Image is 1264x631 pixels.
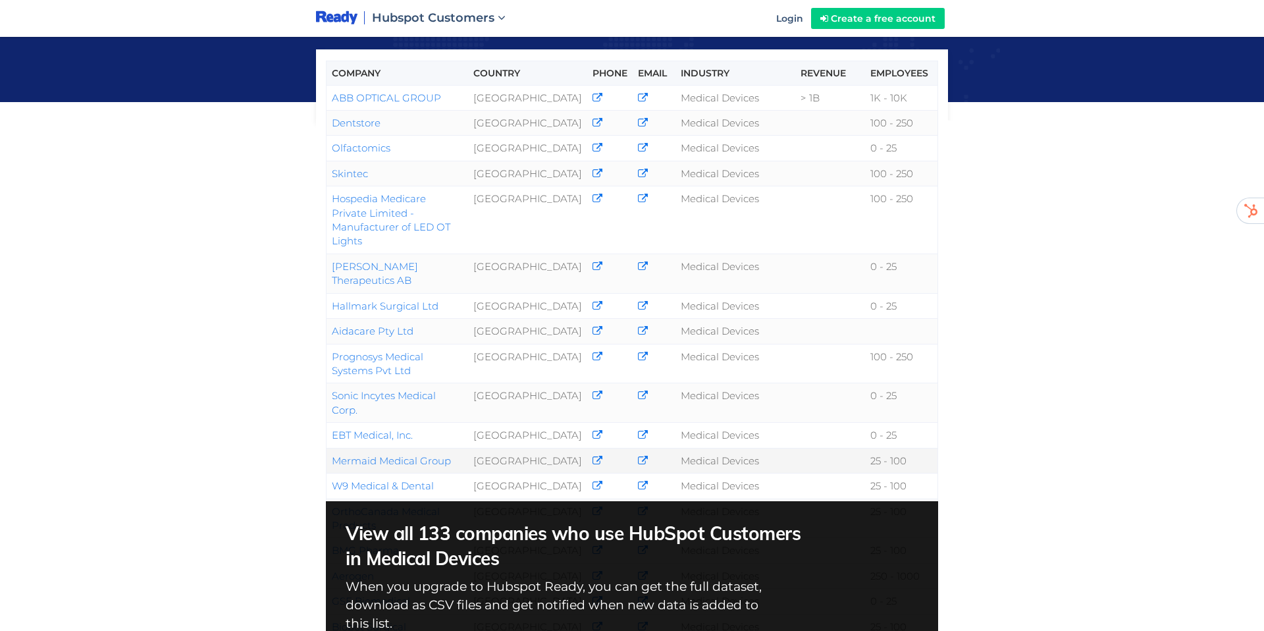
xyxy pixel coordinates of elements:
[468,61,587,85] th: Country
[865,254,937,293] td: 0 - 25
[865,499,937,538] td: 25 - 100
[468,423,587,448] td: [GEOGRAPHIC_DATA]
[346,521,815,571] h2: View all 133 companies who use HubSpot Customers in Medical Devices
[468,85,587,110] td: [GEOGRAPHIC_DATA]
[675,85,795,110] td: Medical Devices
[468,293,587,318] td: [GEOGRAPHIC_DATA]
[675,448,795,473] td: Medical Devices
[332,192,450,247] a: Hospedia Medicare Private Limited - Manufacturer of LED OT Lights
[587,61,633,85] th: Phone
[776,13,803,24] span: Login
[468,383,587,423] td: [GEOGRAPHIC_DATA]
[332,260,418,287] a: [PERSON_NAME] Therapeutics AB
[468,186,587,254] td: [GEOGRAPHIC_DATA]
[865,161,937,186] td: 100 - 250
[332,480,434,492] a: W9 Medical & Dental
[768,2,811,35] a: Login
[811,8,945,29] a: Create a free account
[332,167,368,180] a: Skintec
[468,110,587,135] td: [GEOGRAPHIC_DATA]
[865,293,937,318] td: 0 - 25
[332,350,423,377] a: Prognosys Medical Systems Pvt Ltd
[865,186,937,254] td: 100 - 250
[468,499,587,538] td: [GEOGRAPHIC_DATA]
[468,448,587,473] td: [GEOGRAPHIC_DATA]
[675,61,795,85] th: Industry
[332,389,436,416] a: Sonic Incytes Medical Corp.
[865,448,937,473] td: 25 - 100
[865,423,937,448] td: 0 - 25
[675,344,795,383] td: Medical Devices
[468,344,587,383] td: [GEOGRAPHIC_DATA]
[675,110,795,135] td: Medical Devices
[795,85,865,110] td: > 1B
[332,300,438,312] a: Hallmark Surgical Ltd
[332,92,441,104] a: ABB OPTICAL GROUP
[675,136,795,161] td: Medical Devices
[633,61,675,85] th: Email
[372,11,494,25] span: Hubspot Customers
[327,61,469,85] th: Company
[316,10,357,26] img: logo
[332,117,381,129] a: Dentstore
[468,254,587,293] td: [GEOGRAPHIC_DATA]
[675,499,795,538] td: Medical Devices
[675,186,795,254] td: Medical Devices
[332,429,413,441] a: EBT Medical, Inc.
[865,85,937,110] td: 1K - 10K
[468,474,587,499] td: [GEOGRAPHIC_DATA]
[675,254,795,293] td: Medical Devices
[332,142,390,154] a: Olfactomics
[468,319,587,344] td: [GEOGRAPHIC_DATA]
[332,454,451,467] a: Mermaid Medical Group
[795,61,865,85] th: Revenue
[675,161,795,186] td: Medical Devices
[675,423,795,448] td: Medical Devices
[332,325,413,337] a: Aidacare Pty Ltd
[865,383,937,423] td: 0 - 25
[675,474,795,499] td: Medical Devices
[865,110,937,135] td: 100 - 250
[865,474,937,499] td: 25 - 100
[468,136,587,161] td: [GEOGRAPHIC_DATA]
[675,293,795,318] td: Medical Devices
[468,161,587,186] td: [GEOGRAPHIC_DATA]
[675,383,795,423] td: Medical Devices
[865,61,937,85] th: Employees
[865,344,937,383] td: 100 - 250
[675,319,795,344] td: Medical Devices
[865,136,937,161] td: 0 - 25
